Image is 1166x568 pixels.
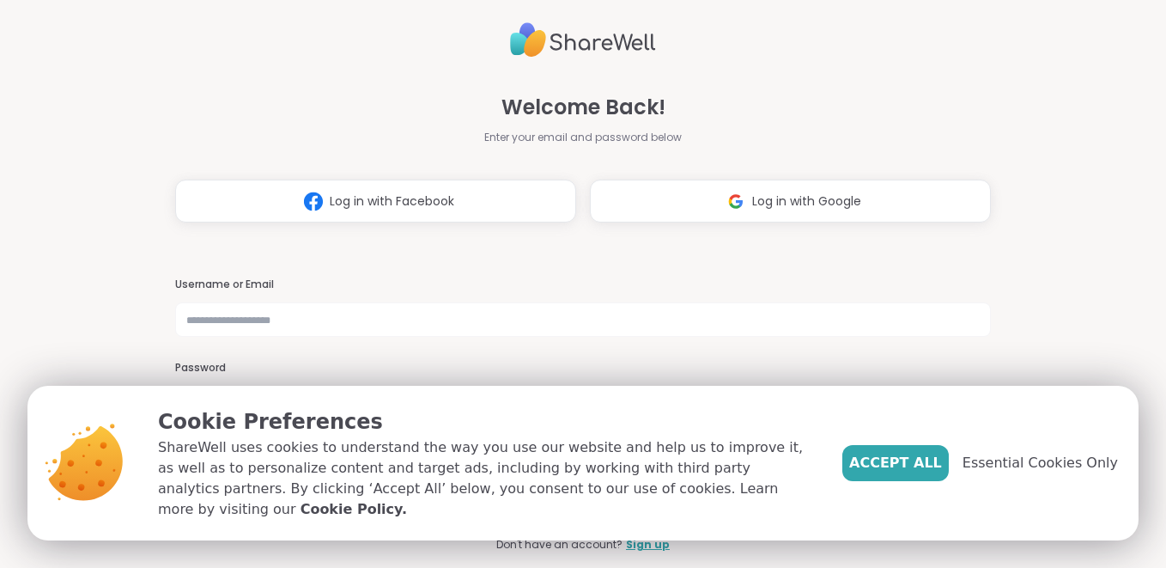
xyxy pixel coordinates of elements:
[590,180,991,223] button: Log in with Google
[842,445,949,481] button: Accept All
[301,499,407,520] a: Cookie Policy.
[510,15,656,64] img: ShareWell Logo
[158,406,815,437] p: Cookie Preferences
[720,186,752,217] img: ShareWell Logomark
[175,278,992,292] h3: Username or Email
[496,537,622,553] span: Don't have an account?
[175,361,992,376] h3: Password
[297,186,330,217] img: ShareWell Logomark
[752,192,861,211] span: Log in with Google
[158,437,815,520] p: ShareWell uses cookies to understand the way you use our website and help us to improve it, as we...
[626,537,670,553] a: Sign up
[175,180,576,223] button: Log in with Facebook
[330,192,454,211] span: Log in with Facebook
[484,130,682,145] span: Enter your email and password below
[501,92,665,123] span: Welcome Back!
[849,453,942,473] span: Accept All
[963,453,1118,473] span: Essential Cookies Only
